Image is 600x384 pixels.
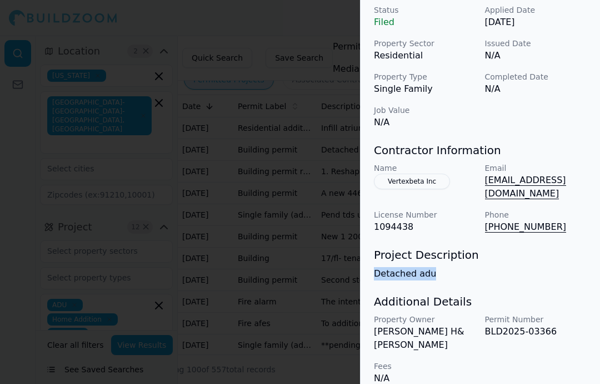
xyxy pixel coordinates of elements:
[485,314,587,325] p: Permit Number
[374,16,476,29] p: Filed
[374,71,476,82] p: Property Type
[485,4,587,16] p: Applied Date
[485,209,587,220] p: Phone
[374,174,450,189] button: Vertexbeta Inc
[485,16,587,29] p: [DATE]
[374,4,476,16] p: Status
[374,267,587,280] p: Detached adu
[485,71,587,82] p: Completed Date
[485,163,587,174] p: Email
[374,361,476,372] p: Fees
[374,163,476,174] p: Name
[374,220,476,234] p: 1094438
[374,105,476,116] p: Job Value
[485,38,587,49] p: Issued Date
[374,294,587,309] h3: Additional Details
[374,247,587,263] h3: Project Description
[485,82,587,96] p: N/A
[374,325,476,352] p: [PERSON_NAME] H& [PERSON_NAME]
[374,82,476,96] p: Single Family
[374,49,476,62] p: Residential
[485,49,587,62] p: N/A
[374,142,587,158] h3: Contractor Information
[374,38,476,49] p: Property Sector
[374,209,476,220] p: License Number
[374,314,476,325] p: Property Owner
[374,116,476,129] p: N/A
[485,325,587,338] p: BLD2025-03366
